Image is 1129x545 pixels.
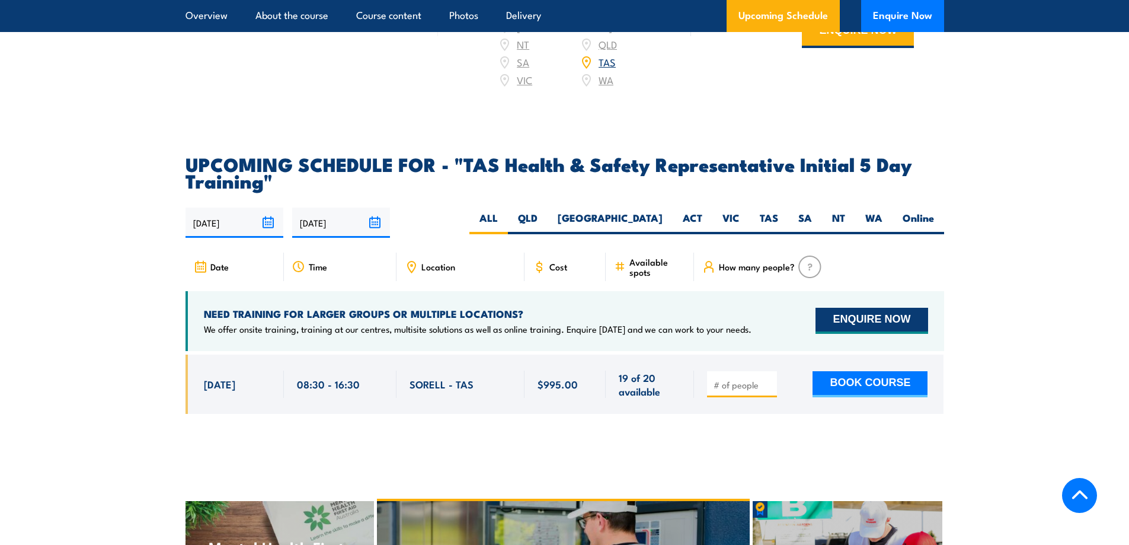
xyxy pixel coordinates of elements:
span: 08:30 - 16:30 [297,377,360,391]
h4: NEED TRAINING FOR LARGER GROUPS OR MULTIPLE LOCATIONS? [204,307,751,320]
span: Available spots [629,257,686,277]
span: $995.00 [538,377,578,391]
label: ALL [469,211,508,234]
span: Time [309,262,327,272]
label: ACT [673,211,712,234]
span: Date [210,262,229,272]
label: [GEOGRAPHIC_DATA] [548,211,673,234]
span: Location [421,262,455,272]
a: TAS [599,55,616,69]
button: BOOK COURSE [813,371,927,397]
label: TAS [750,211,788,234]
span: [DATE] [204,377,235,391]
label: SA [788,211,822,234]
h2: UPCOMING SCHEDULE FOR - "TAS Health & Safety Representative Initial 5 Day Training" [185,155,944,189]
span: 19 of 20 available [619,371,681,399]
span: Cost [549,262,567,272]
label: QLD [508,211,548,234]
span: How many people? [719,262,795,272]
input: From date [185,208,283,238]
input: To date [292,208,390,238]
label: VIC [712,211,750,234]
label: Online [893,211,944,234]
label: NT [822,211,855,234]
span: SORELL - TAS [410,377,474,391]
label: WA [855,211,893,234]
button: ENQUIRE NOW [815,308,927,334]
input: # of people [714,379,773,391]
p: We offer onsite training, training at our centres, multisite solutions as well as online training... [204,323,751,335]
